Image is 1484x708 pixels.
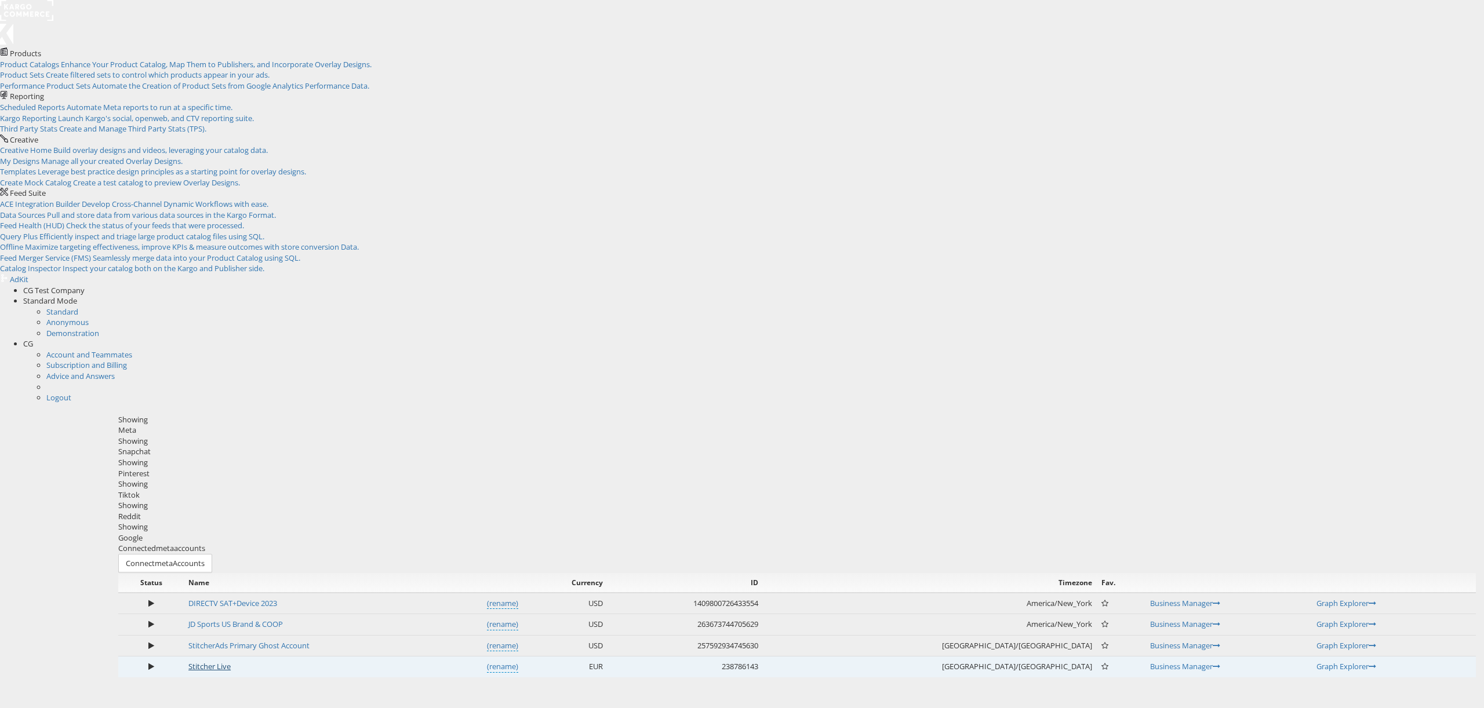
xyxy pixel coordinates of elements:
[10,134,38,145] span: Creative
[25,242,359,252] span: Maximize targeting effectiveness, improve KPIs & measure outcomes with store conversion Data.
[1316,619,1376,629] a: Graph Explorer
[188,619,283,629] a: JD Sports US Brand & COOP
[487,661,518,673] a: (rename)
[184,573,522,593] th: Name
[523,573,608,593] th: Currency
[41,156,183,166] span: Manage all your created Overlay Designs.
[1150,598,1220,608] a: Business Manager
[10,48,41,59] span: Products
[763,593,1097,614] td: America/New_York
[63,263,264,273] span: Inspect your catalog both on the Kargo and Publisher side.
[1150,640,1220,651] a: Business Manager
[763,573,1097,593] th: Timezone
[487,598,518,610] a: (rename)
[118,414,1476,425] div: Showing
[118,573,184,593] th: Status
[23,338,33,349] span: CG
[10,91,44,101] span: Reporting
[10,188,46,198] span: Feed Suite
[118,532,1476,543] div: Google
[53,145,268,155] span: Build overlay designs and videos, leveraging your catalog data.
[118,500,1476,511] div: Showing
[1316,598,1376,608] a: Graph Explorer
[92,81,369,91] span: Automate the Creation of Product Sets from Google Analytics Performance Data.
[46,306,78,317] a: Standard
[23,285,85,295] span: CG Test Company
[156,543,174,553] span: meta
[58,113,254,123] span: Launch Kargo's social, openweb, and CTV reporting suite.
[118,490,1476,501] div: Tiktok
[118,511,1476,522] div: Reddit
[73,177,240,188] span: Create a test catalog to preview Overlay Designs.
[93,253,300,263] span: Seamlessly merge data into your Product Catalog using SQL.
[608,614,763,636] td: 263673744705629
[608,573,763,593] th: ID
[118,554,212,573] button: ConnectmetaAccounts
[523,635,608,656] td: USD
[10,274,28,284] span: AdKit
[118,543,1476,554] div: Connected accounts
[118,457,1476,468] div: Showing
[118,446,1476,457] div: Snapchat
[1316,640,1376,651] a: Graph Explorer
[67,102,232,112] span: Automate Meta reports to run at a specific time.
[39,231,264,242] span: Efficiently inspect and triage large product catalog files using SQL.
[118,425,1476,436] div: Meta
[763,656,1097,677] td: [GEOGRAPHIC_DATA]/[GEOGRAPHIC_DATA]
[1150,619,1220,629] a: Business Manager
[46,349,132,360] a: Account and Teammates
[38,166,306,177] span: Leverage best practice design principles as a starting point for overlay designs.
[66,220,244,231] span: Check the status of your feeds that were processed.
[188,640,310,651] a: StitcherAds Primary Ghost Account
[608,635,763,656] td: 257592934745630
[46,328,99,338] a: Demonstration
[523,656,608,677] td: EUR
[118,479,1476,490] div: Showing
[155,558,173,568] span: meta
[46,70,270,80] span: Create filtered sets to control which products appear in your ads.
[61,59,372,70] span: Enhance Your Product Catalog, Map Them to Publishers, and Incorporate Overlay Designs.
[523,614,608,636] td: USD
[188,598,277,608] a: DIRECTV SAT+Device 2023
[46,371,115,381] a: Advice and Answers
[118,468,1476,479] div: Pinterest
[1150,661,1220,671] a: Business Manager
[487,619,518,630] a: (rename)
[1097,573,1145,593] th: Fav.
[46,360,127,370] a: Subscription and Billing
[82,199,268,209] span: Develop Cross-Channel Dynamic Workflows with ease.
[23,295,77,306] span: Standard Mode
[118,521,1476,532] div: Showing
[763,614,1097,636] td: America/New_York
[608,593,763,614] td: 1409800726433554
[763,635,1097,656] td: [GEOGRAPHIC_DATA]/[GEOGRAPHIC_DATA]
[46,317,89,327] a: Anonymous
[46,392,71,403] a: Logout
[523,593,608,614] td: USD
[118,436,1476,447] div: Showing
[487,640,518,652] a: (rename)
[188,661,231,671] a: Stitcher Live
[47,210,276,220] span: Pull and store data from various data sources in the Kargo Format.
[1316,661,1376,671] a: Graph Explorer
[608,656,763,677] td: 238786143
[59,123,206,134] span: Create and Manage Third Party Stats (TPS).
